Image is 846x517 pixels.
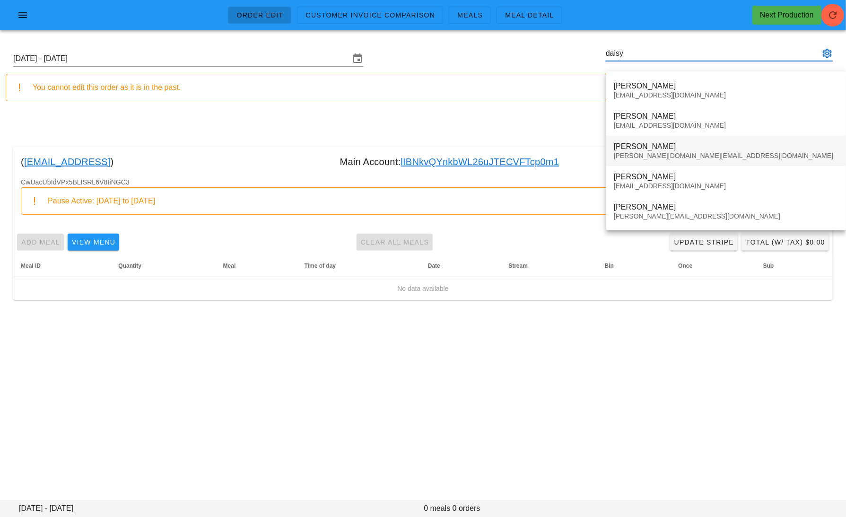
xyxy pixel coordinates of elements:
[760,9,814,21] div: Next Production
[670,234,738,251] a: Update Stripe
[228,7,291,24] a: Order Edit
[505,11,554,19] span: Meal Detail
[305,263,336,269] span: Time of day
[13,177,833,230] div: CwUacUbIdVPx5BLISRL6V8tiNGC3
[305,11,435,19] span: Customer Invoice Comparison
[606,46,820,61] input: Search by email or name
[401,154,559,169] a: lIBNkvQYnkbWL26uJTECVFTcp0m1
[68,234,119,251] button: View Menu
[605,263,614,269] span: Bin
[428,263,440,269] span: Date
[671,254,755,277] th: Once: Not sorted. Activate to sort ascending.
[297,7,443,24] a: Customer Invoice Comparison
[420,254,501,277] th: Date: Not sorted. Activate to sort ascending.
[597,254,671,277] th: Bin: Not sorted. Activate to sort ascending.
[674,238,734,246] span: Update Stripe
[614,182,838,190] div: [EMAIL_ADDRESS][DOMAIN_NAME]
[13,147,833,177] div: ( ) Main Account: full ( full )
[223,263,236,269] span: Meal
[497,7,562,24] a: Meal Detail
[614,172,838,181] div: [PERSON_NAME]
[24,154,111,169] a: [EMAIL_ADDRESS]
[297,254,420,277] th: Time of day: Not sorted. Activate to sort ascending.
[111,254,215,277] th: Quantity: Not sorted. Activate to sort ascending.
[501,254,597,277] th: Stream: Not sorted. Activate to sort ascending.
[614,112,838,121] div: [PERSON_NAME]
[236,11,283,19] span: Order Edit
[614,81,838,90] div: [PERSON_NAME]
[745,238,825,246] span: Total (w/ Tax) $0.00
[508,263,528,269] span: Stream
[118,263,141,269] span: Quantity
[614,152,838,160] div: [PERSON_NAME][DOMAIN_NAME][EMAIL_ADDRESS][DOMAIN_NAME]
[614,212,838,220] div: [PERSON_NAME][EMAIL_ADDRESS][DOMAIN_NAME]
[216,254,297,277] th: Meal: Not sorted. Activate to sort ascending.
[763,263,774,269] span: Sub
[33,83,181,91] span: You cannot edit this order as it is in the past.
[614,122,838,130] div: [EMAIL_ADDRESS][DOMAIN_NAME]
[21,263,41,269] span: Meal ID
[13,277,833,300] td: No data available
[457,11,483,19] span: Meals
[614,91,838,99] div: [EMAIL_ADDRESS][DOMAIN_NAME]
[48,196,817,206] div: Pause Active: [DATE] to [DATE]
[449,7,491,24] a: Meals
[614,142,838,151] div: [PERSON_NAME]
[678,263,692,269] span: Once
[71,238,115,246] span: View Menu
[614,202,838,211] div: [PERSON_NAME]
[821,48,833,59] button: appended action
[741,234,829,251] button: Total (w/ Tax) $0.00
[13,254,111,277] th: Meal ID: Not sorted. Activate to sort ascending.
[756,254,833,277] th: Sub: Not sorted. Activate to sort ascending.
